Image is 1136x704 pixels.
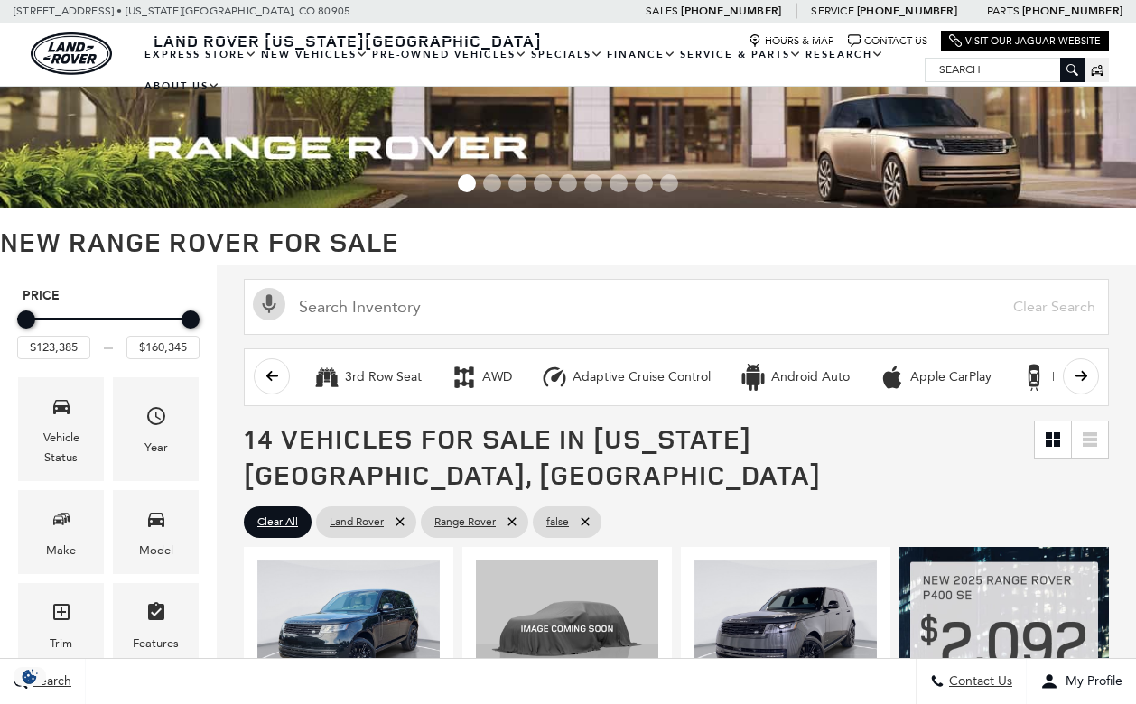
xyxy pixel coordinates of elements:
div: Year [144,438,168,458]
a: [PHONE_NUMBER] [681,4,781,18]
span: Go to slide 4 [534,174,552,192]
img: Land Rover [31,32,112,75]
button: AWDAWD [441,358,522,396]
div: Maximum Price [182,310,200,329]
section: Click to Open Cookie Consent Modal [9,667,51,686]
span: Go to slide 9 [660,174,678,192]
a: EXPRESS STORE [143,39,259,70]
img: 2025 Land Rover Range Rover SE [694,560,877,698]
svg: Click to toggle on voice search [253,288,285,320]
div: Model [139,541,173,560]
nav: Main Navigation [143,39,925,102]
button: scroll right [1063,358,1099,394]
span: Make [51,504,72,541]
div: Vehicle Status [32,428,90,468]
a: Service & Parts [678,39,804,70]
a: [STREET_ADDRESS] • [US_STATE][GEOGRAPHIC_DATA], CO 80905 [14,5,350,17]
a: Pre-Owned Vehicles [370,39,529,70]
span: Features [145,597,167,634]
span: Go to slide 2 [483,174,501,192]
div: YearYear [113,377,199,481]
div: AWD [451,364,478,391]
span: Sales [646,5,678,17]
div: Android Auto [740,364,767,391]
img: Opt-Out Icon [9,667,51,686]
div: FeaturesFeatures [113,583,199,667]
div: Apple CarPlay [910,369,992,385]
div: Adaptive Cruise Control [573,369,711,385]
a: [PHONE_NUMBER] [857,4,957,18]
div: Android Auto [771,369,850,385]
a: Specials [529,39,605,70]
a: About Us [143,70,222,102]
a: land-rover [31,32,112,75]
div: Features [133,634,179,653]
img: 2025 Land Rover Range Rover SE [257,560,440,698]
span: Land Rover [330,511,384,533]
div: 3rd Row Seat [345,369,422,385]
button: Android AutoAndroid Auto [730,358,860,396]
a: Finance [605,39,678,70]
div: Adaptive Cruise Control [541,364,568,391]
span: Range Rover [434,511,496,533]
span: Go to slide 1 [458,174,476,192]
span: Go to slide 3 [508,174,526,192]
button: Adaptive Cruise ControlAdaptive Cruise Control [531,358,721,396]
span: Year [145,401,167,438]
div: Apple CarPlay [879,364,906,391]
button: 3rd Row Seat3rd Row Seat [303,358,432,396]
h5: Price [23,288,194,304]
span: Service [811,5,853,17]
button: Apple CarPlayApple CarPlay [869,358,1001,396]
div: AWD [482,369,512,385]
a: Contact Us [848,34,927,48]
div: MakeMake [18,490,104,574]
div: Price [17,304,200,359]
span: Contact Us [945,674,1012,690]
span: Parts [987,5,1020,17]
span: My Profile [1058,674,1122,690]
div: VehicleVehicle Status [18,377,104,481]
span: Clear All [257,511,298,533]
input: Minimum [17,336,90,359]
div: Minimum Price [17,310,35,329]
div: ModelModel [113,490,199,574]
span: Land Rover [US_STATE][GEOGRAPHIC_DATA] [154,30,542,51]
span: 14 Vehicles for Sale in [US_STATE][GEOGRAPHIC_DATA], [GEOGRAPHIC_DATA] [244,420,821,493]
a: Land Rover [US_STATE][GEOGRAPHIC_DATA] [143,30,553,51]
span: Go to slide 6 [584,174,602,192]
div: TrimTrim [18,583,104,667]
span: Go to slide 8 [635,174,653,192]
span: Go to slide 7 [610,174,628,192]
span: Model [145,504,167,541]
span: false [546,511,569,533]
span: Vehicle [51,391,72,428]
img: 2025 Land Rover Range Rover SE [476,560,658,698]
input: Search [926,59,1084,80]
button: Open user profile menu [1027,659,1136,704]
input: Search Inventory [244,279,1109,335]
div: 3rd Row Seat [313,364,340,391]
a: New Vehicles [259,39,370,70]
div: Backup Camera [1020,364,1048,391]
input: Maximum [126,336,200,359]
button: scroll left [254,358,290,394]
a: Research [804,39,886,70]
span: Trim [51,597,72,634]
div: Trim [50,634,72,653]
div: Make [46,541,76,560]
a: [PHONE_NUMBER] [1022,4,1122,18]
span: Go to slide 5 [559,174,577,192]
a: Visit Our Jaguar Website [949,34,1101,48]
a: Hours & Map [749,34,834,48]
